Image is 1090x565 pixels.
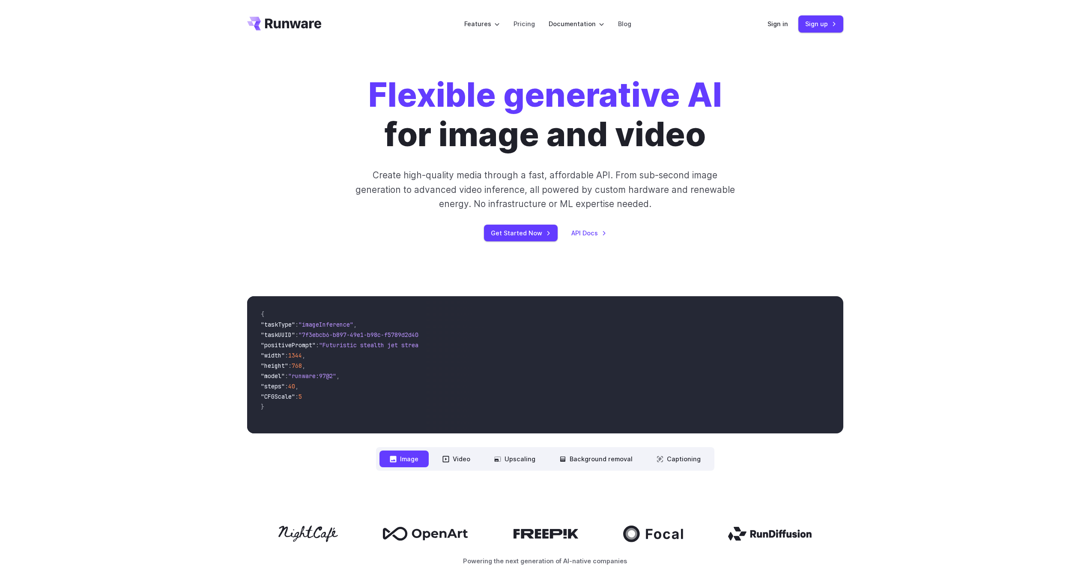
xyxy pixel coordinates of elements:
[295,393,299,400] span: :
[261,372,285,380] span: "model"
[261,403,264,411] span: }
[261,362,288,370] span: "height"
[261,331,295,339] span: "taskUUID"
[646,451,711,467] button: Captioning
[767,19,788,29] a: Sign in
[319,341,631,349] span: "Futuristic stealth jet streaking through a neon-lit cityscape with glowing purple exhaust"
[295,321,299,328] span: :
[261,310,264,318] span: {
[354,168,736,211] p: Create high-quality media through a fast, affordable API. From sub-second image generation to adv...
[514,19,535,29] a: Pricing
[484,225,558,241] a: Get Started Now
[288,352,302,359] span: 1344
[336,372,340,380] span: ,
[302,362,305,370] span: ,
[302,352,305,359] span: ,
[549,19,604,29] label: Documentation
[288,372,336,380] span: "runware:97@2"
[285,382,288,390] span: :
[484,451,546,467] button: Upscaling
[379,451,429,467] button: Image
[295,382,299,390] span: ,
[618,19,631,29] a: Blog
[549,451,643,467] button: Background removal
[261,382,285,390] span: "steps"
[295,331,299,339] span: :
[261,341,316,349] span: "positivePrompt"
[288,382,295,390] span: 40
[353,321,357,328] span: ,
[464,19,500,29] label: Features
[261,352,285,359] span: "width"
[292,362,302,370] span: 768
[798,15,843,32] a: Sign up
[368,75,722,115] strong: Flexible generative AI
[368,75,722,154] h1: for image and video
[299,321,353,328] span: "imageInference"
[285,352,288,359] span: :
[571,228,606,238] a: API Docs
[261,393,295,400] span: "CFGScale"
[432,451,481,467] button: Video
[247,17,322,30] a: Go to /
[261,321,295,328] span: "taskType"
[299,393,302,400] span: 5
[316,341,319,349] span: :
[288,362,292,370] span: :
[299,331,429,339] span: "7f3ebcb6-b897-49e1-b98c-f5789d2d40d7"
[285,372,288,380] span: :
